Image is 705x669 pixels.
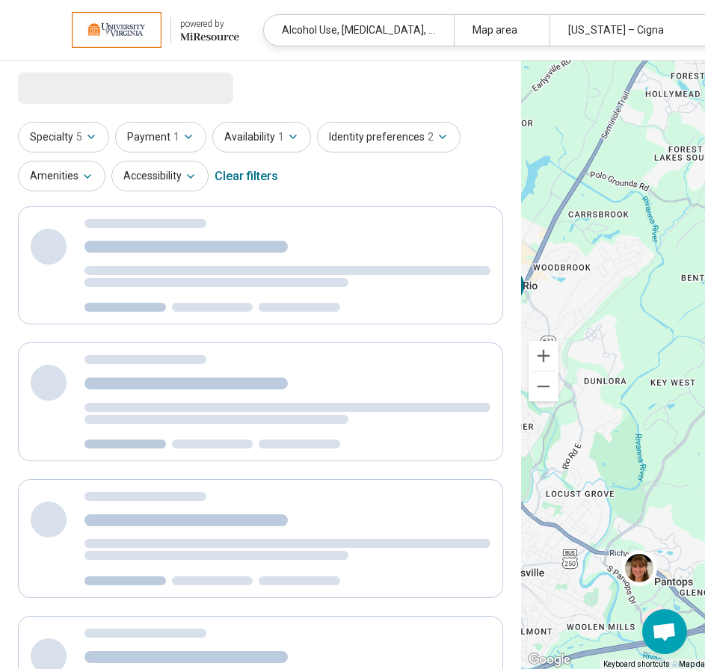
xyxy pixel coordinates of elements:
[173,129,179,145] span: 1
[18,161,105,191] button: Amenities
[529,341,558,371] button: Zoom in
[529,372,558,401] button: Zoom out
[428,129,434,145] span: 2
[642,609,687,654] div: Open chat
[72,12,161,48] img: University of Virginia
[115,122,206,152] button: Payment1
[454,15,549,46] div: Map area
[18,122,109,152] button: Specialty5
[264,15,454,46] div: Alcohol Use, [MEDICAL_DATA], Grief and Loss, [MEDICAL_DATA] (OCD), Substance Use
[180,17,239,31] div: powered by
[76,129,82,145] span: 5
[111,161,209,191] button: Accessibility
[24,12,239,48] a: University of Virginiapowered by
[278,129,284,145] span: 1
[212,122,311,152] button: Availability1
[18,73,144,102] span: Loading...
[317,122,461,152] button: Identity preferences2
[215,158,278,194] div: Clear filters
